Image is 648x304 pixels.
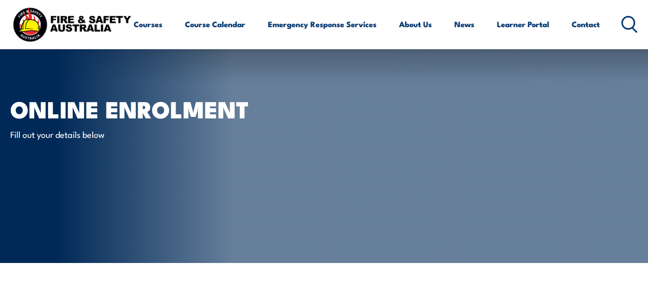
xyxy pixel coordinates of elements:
[268,12,377,36] a: Emergency Response Services
[572,12,600,36] a: Contact
[134,12,162,36] a: Courses
[497,12,549,36] a: Learner Portal
[10,128,197,140] p: Fill out your details below
[185,12,245,36] a: Course Calendar
[399,12,432,36] a: About Us
[10,98,263,118] h1: Online Enrolment
[454,12,474,36] a: News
